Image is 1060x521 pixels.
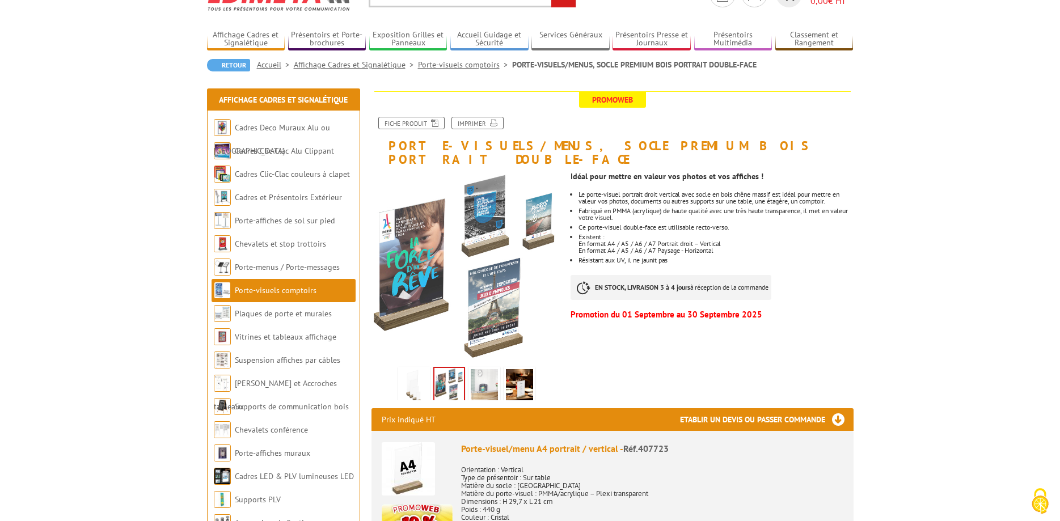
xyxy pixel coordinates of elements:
[371,172,563,363] img: porte_visuel_portrait_vertical_407723_21_19_17.jpg
[382,408,436,431] p: Prix indiqué HT
[235,192,342,202] a: Cadres et Présentoirs Extérieur
[450,30,529,49] a: Accueil Guidage et Sécurité
[578,224,853,231] li: Ce porte-visuel double-face est utilisable recto-verso.
[235,262,340,272] a: Porte-menus / Porte-messages
[235,494,281,505] a: Supports PLV
[214,491,231,508] img: Supports PLV
[694,30,772,49] a: Présentoirs Multimédia
[235,169,350,179] a: Cadres Clic-Clac couleurs à clapet
[235,471,354,481] a: Cadres LED & PLV lumineuses LED
[214,282,231,299] img: Porte-visuels comptoirs
[214,166,231,183] img: Cadres Clic-Clac couleurs à clapet
[418,60,512,70] a: Porte-visuels comptoirs
[219,95,348,105] a: Affichage Cadres et Signalétique
[235,332,336,342] a: Vitrines et tableaux affichage
[235,215,335,226] a: Porte-affiches de sol sur pied
[578,257,853,264] div: Résistant aux UV, il ne jaunit pas
[578,207,853,221] li: Fabriqué en PMMA (acrylique) de haute qualité avec une très haute transparence, il met en valeur ...
[578,234,853,240] p: Existent :
[214,351,231,368] img: Suspension affiches par câbles
[214,421,231,438] img: Chevalets conférence
[235,355,340,365] a: Suspension affiches par câbles
[471,369,498,404] img: porte_visuel_a7_portrait_vertical_407717_situation.jpg
[235,448,310,458] a: Porte-affiches muraux
[578,191,853,205] li: Le porte-visuel portrait droit vertical avec socle en bois chêne massif est idéal pour mettre en ...
[434,368,464,403] img: porte_visuel_portrait_vertical_407723_21_19_17.jpg
[207,30,285,49] a: Affichage Cadres et Signalétique
[214,328,231,345] img: Vitrines et tableaux affichage
[579,92,646,108] span: Promoweb
[288,30,366,49] a: Présentoirs et Porte-brochures
[214,235,231,252] img: Chevalets et stop trottoirs
[214,378,337,412] a: [PERSON_NAME] et Accroches tableaux
[235,425,308,435] a: Chevalets conférence
[214,468,231,485] img: Cadres LED & PLV lumineuses LED
[595,283,690,291] strong: EN STOCK, LIVRAISON 3 à 4 jours
[235,308,332,319] a: Plaques de porte et murales
[235,239,326,249] a: Chevalets et stop trottoirs
[680,408,854,431] h3: Etablir un devis ou passer commande
[235,146,334,156] a: Cadres Clic-Clac Alu Clippant
[506,369,533,404] img: porte_visuel_a6_portrait_vertical_407719_situation.jpg
[294,60,418,70] a: Affichage Cadres et Signalétique
[531,30,610,49] a: Services Généraux
[235,285,316,295] a: Porte-visuels comptoirs
[257,60,294,70] a: Accueil
[214,444,231,461] img: Porte-affiches muraux
[512,59,757,70] li: PORTE-VISUELS/MENUS, SOCLE PREMIUM BOIS PORTRAIT DOUBLE-FACE
[214,305,231,322] img: Plaques de porte et murales
[571,275,771,300] p: à réception de la commande
[214,375,231,392] img: Cimaises et Accroches tableaux
[613,30,691,49] a: Présentoirs Presse et Journaux
[400,369,428,404] img: supports_porte_visuel_bois_portrait_vertical_407723_vide.jpg
[235,401,349,412] a: Supports de communication bois
[461,442,843,455] div: Porte-visuel/menu A4 portrait / vertical -
[378,117,445,129] a: Fiche produit
[369,30,447,49] a: Exposition Grilles et Panneaux
[214,119,231,136] img: Cadres Deco Muraux Alu ou Bois
[571,311,853,318] p: Promotion du 01 Septembre au 30 Septembre 2025
[451,117,504,129] a: Imprimer
[382,442,435,495] img: Porte-visuel/menu A4 portrait / vertical
[775,30,854,49] a: Classement et Rangement
[214,212,231,229] img: Porte-affiches de sol sur pied
[571,171,763,181] strong: Idéal pour mettre en valeur vos photos et vos affiches !
[207,59,250,71] a: Retour
[1020,482,1060,521] button: Cookies (fenêtre modale)
[214,189,231,206] img: Cadres et Présentoirs Extérieur
[214,122,330,156] a: Cadres Deco Muraux Alu ou [GEOGRAPHIC_DATA]
[1026,487,1054,515] img: Cookies (fenêtre modale)
[623,443,669,454] span: Réf.407723
[578,240,853,254] p: En format A4 / A5 / A6 / A7 Portrait droit – Vertical En format A4 / A5 / A6 / A7 Paysage - Horiz...
[214,259,231,276] img: Porte-menus / Porte-messages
